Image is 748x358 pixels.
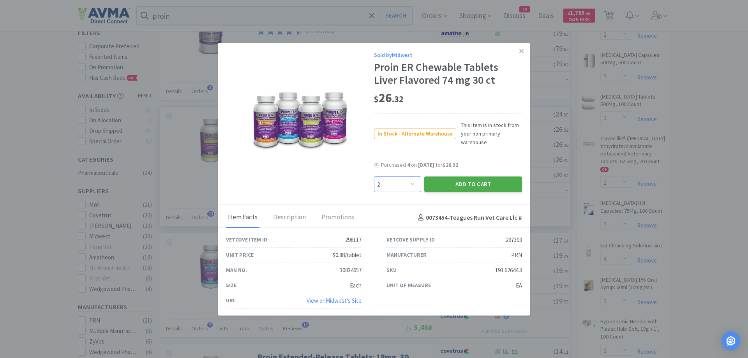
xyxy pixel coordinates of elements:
[386,266,397,274] div: SKU
[226,208,259,227] div: Item Facts
[456,121,522,147] span: This item is in stock from your non primary warehouse
[386,250,427,259] div: Manufacturer
[495,266,522,275] div: 193.62644.3
[345,235,362,245] div: 298117
[418,161,434,168] span: [DATE]
[350,281,362,290] div: Each
[443,161,458,168] span: $26.32
[249,71,351,172] img: 547e7bf6d494440e84f0fa6dad5da799_297393.jpeg
[271,208,308,227] div: Description
[319,208,356,227] div: Promotions
[506,235,522,245] div: 297393
[424,176,522,192] button: Add to Cart
[226,281,236,289] div: Size
[340,266,362,275] div: 30034657
[722,332,740,350] div: Open Intercom Messenger
[307,297,362,304] a: View onMidwest's Site
[226,235,267,244] div: Vetcove Item ID
[374,61,522,87] div: Proin ER Chewable Tablets Liver Flavored 74 mg 30 ct
[226,250,254,259] div: Unit Price
[516,281,522,290] div: EA
[333,250,362,260] div: $0.88/tablet
[407,161,410,168] span: 4
[226,296,236,305] div: URL
[511,250,522,260] div: PRN
[374,90,404,106] span: 26
[226,266,247,274] div: Man No.
[374,93,379,104] span: $
[374,51,522,59] div: Sold by Midwest
[392,93,404,104] span: . 32
[415,213,522,223] h4: 0073454 - Teagues Run Vet Care Llc #
[386,281,431,289] div: Unit of Measure
[381,161,522,169] div: Purchased on for
[374,129,456,139] span: In Stock - Alternate Warehouse
[386,235,435,244] div: Vetcove Supply ID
